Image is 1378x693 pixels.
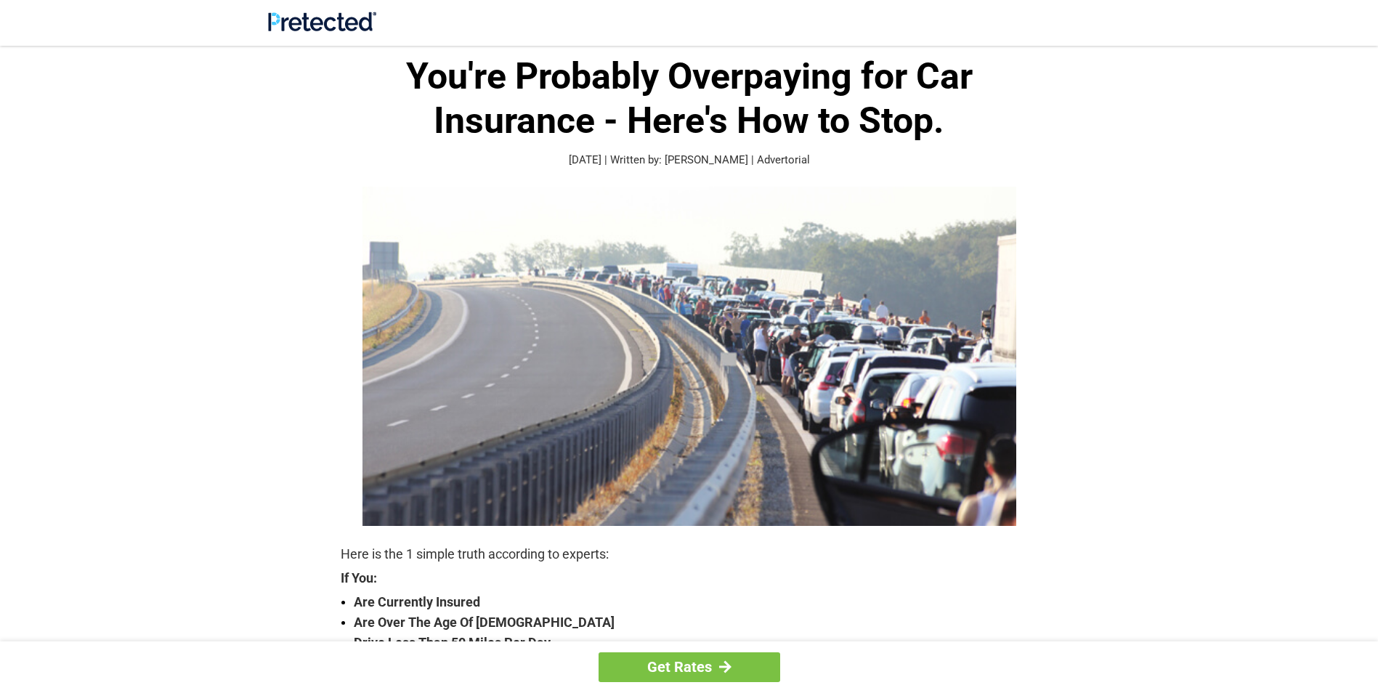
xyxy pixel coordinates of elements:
h1: You're Probably Overpaying for Car Insurance - Here's How to Stop. [341,54,1038,143]
a: Site Logo [268,20,376,34]
p: [DATE] | Written by: [PERSON_NAME] | Advertorial [341,152,1038,169]
strong: Drive Less Than 50 Miles Per Day [354,633,1038,653]
strong: Are Over The Age Of [DEMOGRAPHIC_DATA] [354,612,1038,633]
strong: Are Currently Insured [354,592,1038,612]
p: Here is the 1 simple truth according to experts: [341,544,1038,564]
img: Site Logo [268,12,376,31]
a: Get Rates [599,652,780,682]
strong: If You: [341,572,1038,585]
